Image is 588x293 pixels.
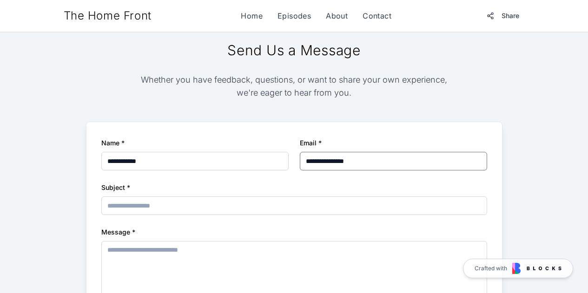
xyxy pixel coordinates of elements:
label: Email * [300,139,322,147]
span: Crafted with [475,265,507,272]
label: Name * [101,139,125,147]
span: Share [502,11,519,20]
p: Whether you have feedback, questions, or want to share your own experience, we're eager to hear f... [138,73,450,99]
img: Blocks [512,263,562,274]
h2: Send Us a Message [86,42,502,59]
button: Share [481,7,525,24]
a: Episodes [277,10,311,21]
a: Contact [363,10,391,21]
label: Subject * [101,183,130,191]
a: Crafted with [463,259,573,278]
label: Message * [101,228,135,236]
a: Home [241,10,263,21]
a: About [326,10,348,21]
a: The Home Front [64,8,152,23]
